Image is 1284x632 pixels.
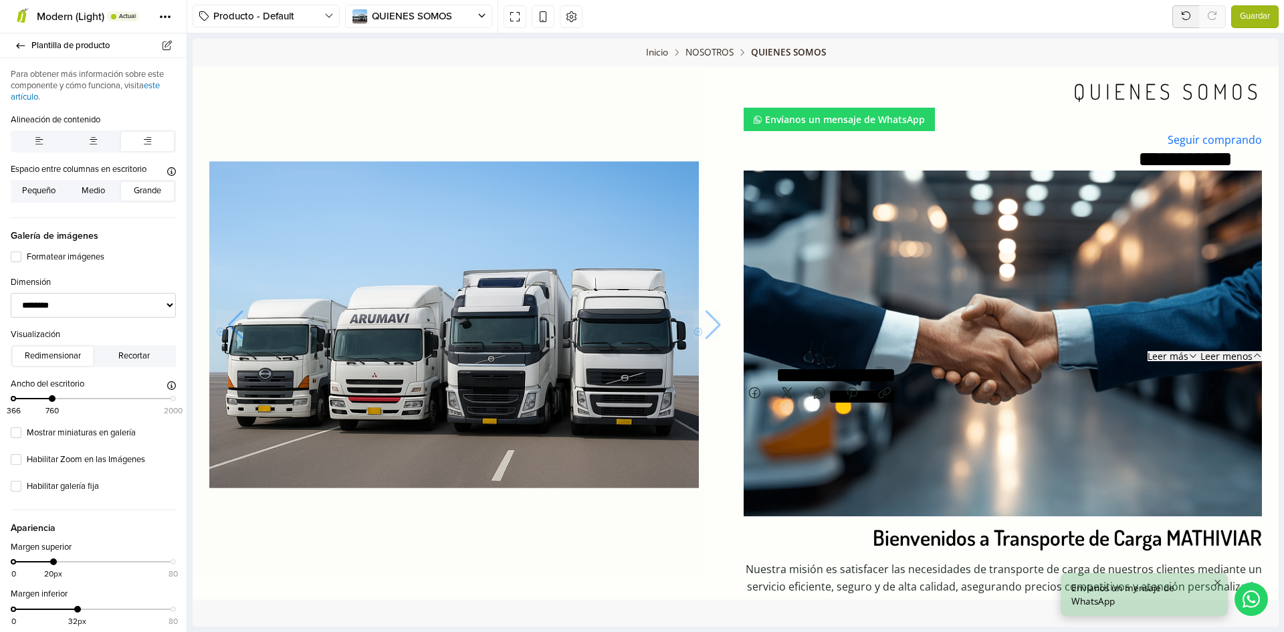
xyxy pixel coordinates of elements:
label: Margen inferior [11,588,68,601]
button: Leer más Leer menos [955,312,1069,322]
a: Inicio [453,9,475,18]
button: Producto - Default [193,5,340,27]
div: 1 / 1 [17,41,506,531]
button: Recortar [94,346,174,365]
label: Alineación de contenido [11,114,100,127]
h3: Bienvenidos a Transporte de Carga MATHIVIAR [551,488,1069,510]
span: 80 [169,568,178,580]
span: 366 [7,405,21,417]
p: Nuestra misión es satisfacer las necesidades de transporte de carga de nuestros clientes mediante... [551,522,1069,557]
label: Formatear imágenes [27,251,176,264]
label: Dimensión [11,276,51,290]
img: QUIENES SOMOS 1 [17,41,506,531]
label: Habilitar galería fija [27,480,176,494]
div: Envíanos un mensaje de WhatsApp [868,534,1035,577]
label: Mostrar miniaturas en galería [27,427,176,440]
span: 0 [11,568,16,580]
label: Habilitar Zoom en las Imágenes [27,453,176,467]
label: Visualización [11,328,60,342]
span: 20px [44,568,62,580]
a: Envíanos un mensaje de WhatsApp [551,69,742,92]
span: 80 [169,615,178,627]
span: Actual [119,13,136,19]
span: Producto - Default [213,9,324,24]
a: Seguir comprando [975,94,1069,108]
button: Guardar [1231,5,1279,28]
label: Espacio entre columnas en escritorio [11,163,146,177]
p: Para obtener más información sobre este componente y cómo funciona, visita . [11,69,176,103]
span: 760 [45,405,59,417]
button: Redimensionar [13,346,93,365]
li: QUIENES SOMOS [558,9,633,18]
span: 32px [68,615,86,627]
span: Plantilla de producto [31,36,171,55]
button: Medio [67,182,120,201]
button: Pequeño [13,182,66,201]
button: Grande [121,182,175,201]
label: Margen superior [11,541,72,554]
h1: QUIENES SOMOS [551,41,1069,64]
img: nosotros.jpg [551,132,1069,478]
span: Modern (Light) [37,10,104,23]
span: Galería de imágenes [11,217,176,243]
span: 2000 [164,405,183,417]
span: Leer menos [1008,311,1069,324]
span: Leer más [955,311,1005,324]
span: Guardar [1240,10,1270,23]
a: NOSOTROS [493,9,541,18]
span: Apariencia [11,510,176,535]
a: este artículo [11,80,160,102]
label: Ancho del escritorio [11,378,84,391]
span: 0 [11,615,16,627]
